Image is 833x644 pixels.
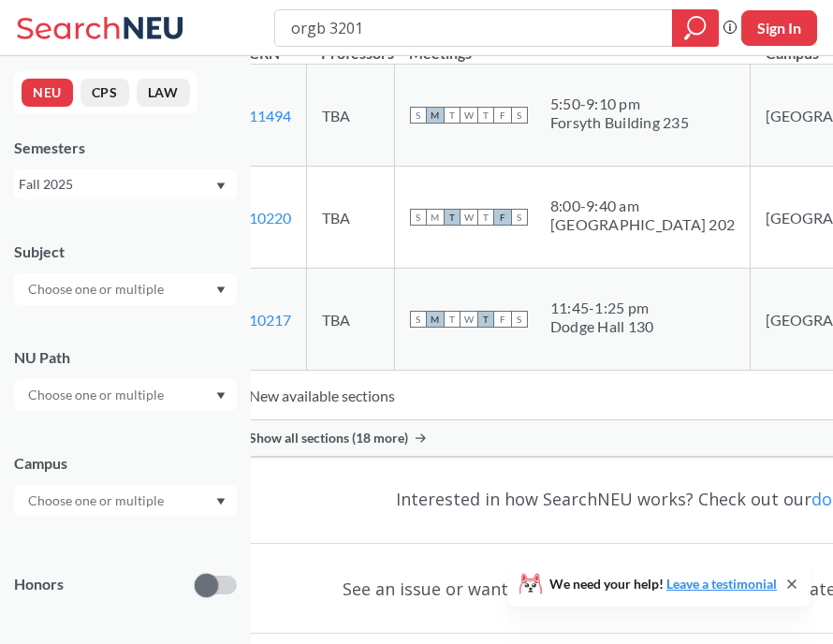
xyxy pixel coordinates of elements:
[289,12,659,44] input: Class, professor, course number, "phrase"
[410,107,427,124] span: S
[14,169,237,199] div: Fall 2025Dropdown arrow
[550,299,654,317] div: 11:45 - 1:25 pm
[511,209,528,226] span: S
[460,311,477,328] span: W
[427,107,444,124] span: M
[306,167,394,269] td: TBA
[550,197,735,215] div: 8:00 - 9:40 am
[216,286,226,294] svg: Dropdown arrow
[444,311,460,328] span: T
[14,485,237,517] div: Dropdown arrow
[216,498,226,505] svg: Dropdown arrow
[249,311,291,329] a: 10217
[14,138,237,158] div: Semesters
[14,273,237,305] div: Dropdown arrow
[14,241,237,262] div: Subject
[549,578,777,591] span: We need your help!
[306,65,394,167] td: TBA
[216,392,226,400] svg: Dropdown arrow
[550,215,735,234] div: [GEOGRAPHIC_DATA] 202
[249,430,408,446] span: Show all sections (18 more)
[249,107,291,124] a: 11494
[684,15,707,41] svg: magnifying glass
[19,174,214,195] div: Fall 2025
[550,113,689,132] div: Forsyth Building 235
[137,79,190,107] button: LAW
[477,311,494,328] span: T
[19,384,176,406] input: Choose one or multiple
[550,317,654,336] div: Dodge Hall 130
[444,209,460,226] span: T
[511,107,528,124] span: S
[477,209,494,226] span: T
[511,311,528,328] span: S
[494,311,511,328] span: F
[14,347,237,368] div: NU Path
[477,107,494,124] span: T
[306,269,394,371] td: TBA
[494,209,511,226] span: F
[666,576,777,592] a: Leave a testimonial
[19,490,176,512] input: Choose one or multiple
[410,209,427,226] span: S
[22,79,73,107] button: NEU
[550,95,689,113] div: 5:50 - 9:10 pm
[249,209,291,227] a: 10220
[216,183,226,190] svg: Dropdown arrow
[14,574,64,595] p: Honors
[460,209,477,226] span: W
[741,10,817,46] button: Sign In
[444,107,460,124] span: T
[14,379,237,411] div: Dropdown arrow
[19,278,176,300] input: Choose one or multiple
[494,107,511,124] span: F
[427,311,444,328] span: M
[460,107,477,124] span: W
[672,9,719,47] div: magnifying glass
[427,209,444,226] span: M
[14,453,237,474] div: Campus
[410,311,427,328] span: S
[80,79,129,107] button: CPS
